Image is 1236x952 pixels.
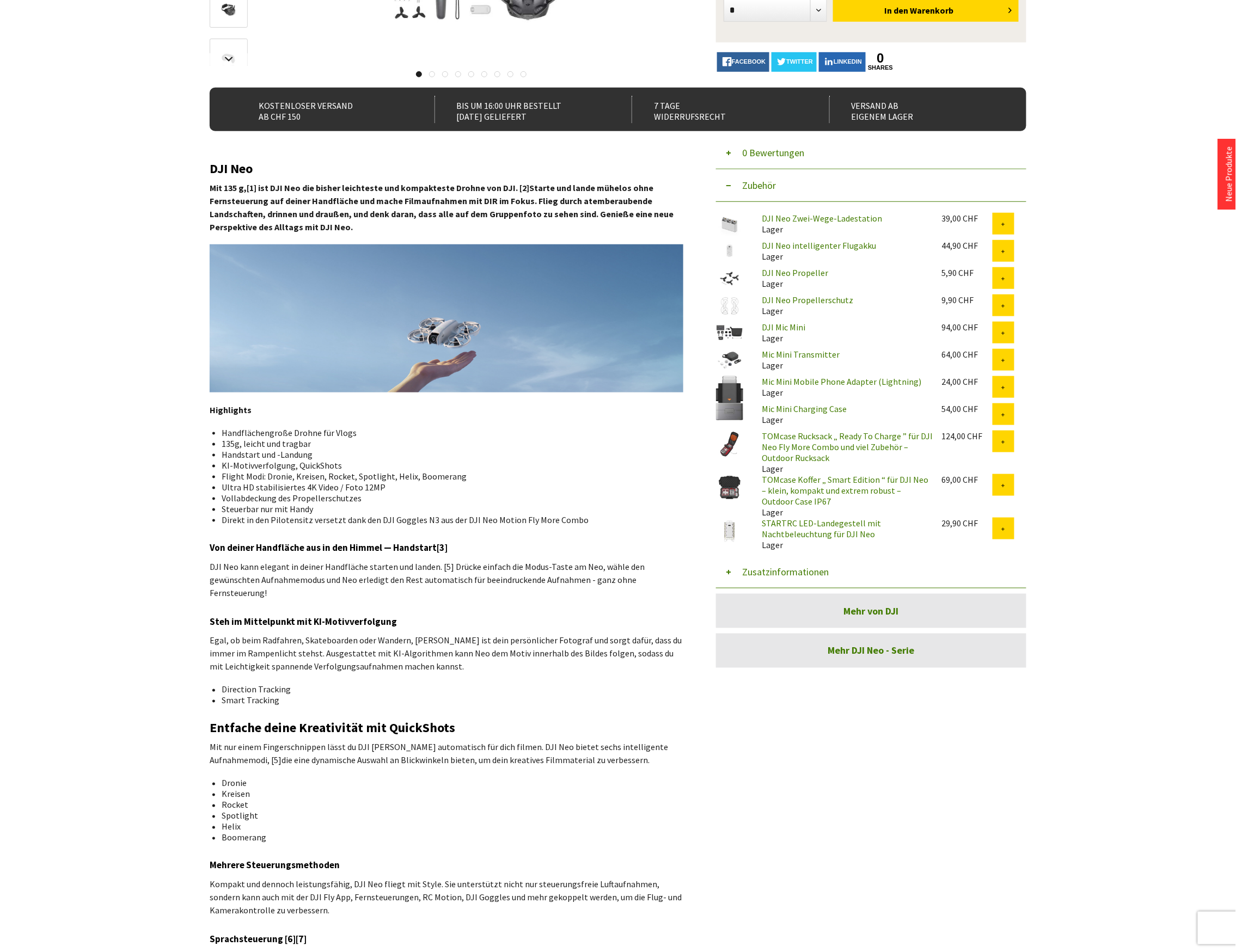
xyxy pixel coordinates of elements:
li: Flight Modi: Dronie, Kreisen, Rocket, Spotlight, Helix, Boomerang [222,471,675,482]
strong: Mit 135 g,[1] ist DJI Neo die bisher leichteste und kompakteste Drohne von DJI. [2]Starte und lan... [210,182,674,232]
li: Vollabdeckung des Propellerschutzes [222,493,675,503]
a: DJI Neo Propellerschutz [762,294,853,305]
li: Helix [222,821,675,832]
a: Mic Mini Charging Case [762,403,847,414]
button: 0 Bewertungen [716,137,1026,169]
span: In den [885,5,909,16]
div: 5,90 CHF [942,267,993,278]
li: Handstart und -Landung [222,449,675,460]
li: Ultra HD stabilisiertes 4K Video / Foto 12MP [222,482,675,493]
img: DJI Neo Propeller [716,267,743,290]
div: Lager [753,349,933,371]
h3: Steh im Mittelpunkt mit KI-Motivverfolgung [210,615,683,629]
div: 44,90 CHF [942,240,993,251]
img: TOMcase Rucksack „ Ready To Charge ” für DJI Neo Fly More Combo und viel Zubehör – Outdoor Rucksack [716,431,743,458]
div: Lager [753,240,933,262]
li: Spotlight [222,810,675,821]
div: Versand ab eigenem Lager [829,96,1003,123]
h3: Von deiner Handfläche aus in den Himmel — Handstart[3] [210,541,683,555]
a: TOMcase Koffer „ Smart Edition “ für DJI Neo – klein, kompakt und extrem robust – Outdoor Case IP67 [762,474,928,507]
li: Steuerbar nur mit Handy [222,503,675,514]
div: 24,00 CHF [942,376,993,387]
h3: Mehrere Steuerungsmethoden [210,858,683,873]
img: dji-neo-minidrohne-4k [210,244,683,392]
img: TOMcase Koffer „ Smart Edition “ für DJI Neo – klein, kompakt und extrem robust – Outdoor Case IP67 [716,474,743,501]
li: Dronie [222,778,675,789]
a: DJI Mic Mini [762,322,805,333]
span: twitter [786,58,813,65]
img: Mic Mini Mobile Phone Adapter (Lightning) [716,376,743,403]
li: 135g, leicht und tragbar [222,438,675,449]
div: Lager [753,213,933,235]
div: 29,90 CHF [942,518,993,529]
div: 39,00 CHF [942,213,993,224]
img: DJI Mic Mini [716,322,743,345]
h3: Sprachsteuerung [6][7] [210,932,683,947]
p: Mit nur einem Fingerschnippen lässt du DJI [PERSON_NAME] automatisch für dich filmen. DJI Neo bie... [210,741,683,767]
button: Zubehör [716,169,1026,202]
li: Handflächengroße Drohne für Vlogs [222,427,675,438]
div: Kostenloser Versand ab CHF 150 [237,96,411,123]
h2: Entfache deine Kreativität mit QuickShots [210,721,683,735]
a: facebook [717,52,769,72]
img: Mic Mini Transmitter [716,349,743,372]
p: Egal, ob beim Radfahren, Skateboarden oder Wandern, [PERSON_NAME] ist dein persönlicher Fotograf ... [210,634,683,673]
strong: Highlights [210,404,252,415]
a: DJI Neo Zwei-Wege-Ladestation [762,213,882,224]
a: Mic Mini Mobile Phone Adapter (Lightning) [762,376,921,387]
a: TOMcase Rucksack „ Ready To Charge ” für DJI Neo Fly More Combo und viel Zubehör – Outdoor Rucksack [762,431,933,463]
span: Warenkorb [910,5,954,16]
a: STARTRC LED-Landegestell mit Nachtbeleuchtung für DJI Neo [762,518,881,539]
img: DJI Neo intelligenter Flugakku [716,240,743,263]
a: Mehr DJI Neo - Serie [716,634,1026,668]
li: Smart Tracking [222,695,675,706]
p: DJI Neo kann elegant in deiner Handfläche starten und landen. [5] Drücke einfach die Modus-Taste ... [210,560,683,599]
a: 0 [868,52,893,64]
div: 69,00 CHF [942,474,993,485]
a: DJI Neo intelligenter Flugakku [762,240,876,251]
button: Zusatzinformationen [716,556,1026,588]
li: Boomerang [222,832,675,843]
div: Lager [753,267,933,289]
a: Neue Produkte [1223,146,1234,202]
div: Lager [753,403,933,425]
a: Mehr von DJI [716,594,1026,628]
a: shares [868,64,893,71]
div: 94,00 CHF [942,322,993,333]
a: LinkedIn [819,52,866,72]
img: DJI Neo Zwei-Wege-Ladestation [716,213,743,236]
span: facebook [732,58,766,65]
span: LinkedIn [834,58,862,65]
a: twitter [772,52,817,72]
div: Lager [753,431,933,474]
div: 124,00 CHF [942,431,993,441]
img: STARTRC LED-Landegestell mit Nachtbeleuchtung für DJI Neo [716,518,743,545]
img: Mic Mini Charging Case [716,403,743,420]
li: Rocket [222,800,675,810]
div: Lager [753,518,933,550]
li: KI-Motivverfolgung, QuickShots [222,460,675,471]
p: Kompakt und dennoch leistungsfähig, DJI Neo fliegt mit Style. Sie unterstützt nicht nur steuerung... [210,878,683,917]
div: Lager [753,474,933,518]
div: 64,00 CHF [942,349,993,360]
a: DJI Neo Propeller [762,267,828,278]
h2: DJI Neo [210,162,683,176]
li: Direkt in den Pilotensitz versetzt dank den DJI Goggles N3 aus der DJI Neo Motion Fly More Combo [222,514,675,525]
a: Mic Mini Transmitter [762,349,840,360]
div: 9,90 CHF [942,294,993,305]
div: Lager [753,294,933,316]
div: 54,00 CHF [942,403,993,414]
div: Bis um 16:00 Uhr bestellt [DATE] geliefert [435,96,608,123]
div: Lager [753,322,933,343]
li: Direction Tracking [222,684,675,695]
div: 7 Tage Widerrufsrecht [632,96,805,123]
img: DJI Neo Propellerschutz [716,294,743,317]
li: Kreisen [222,789,675,800]
div: Lager [753,376,933,398]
